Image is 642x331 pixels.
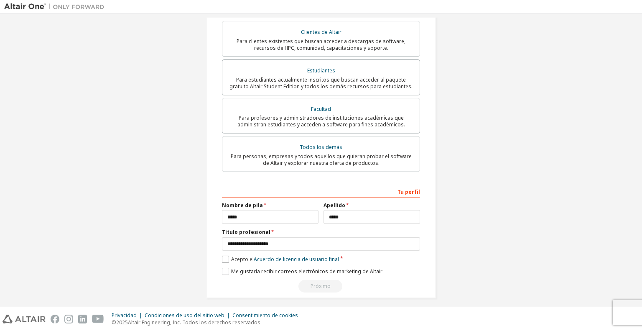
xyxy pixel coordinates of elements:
[229,76,413,90] font: Para estudiantes actualmente inscritos que buscan acceder al paquete gratuito Altair Student Edit...
[78,315,87,323] img: linkedin.svg
[112,312,137,319] font: Privacidad
[112,319,116,326] font: ©
[301,28,341,36] font: Clientes de Altair
[64,315,73,323] img: instagram.svg
[237,38,405,51] font: Para clientes existentes que buscan acceder a descargas de software, recursos de HPC, comunidad, ...
[3,315,46,323] img: altair_logo.svg
[397,188,420,195] font: Tu perfil
[222,202,263,209] font: Nombre de pila
[116,319,128,326] font: 2025
[237,114,405,128] font: Para profesores y administradores de instituciones académicas que administran estudiantes y acced...
[254,256,339,263] font: Acuerdo de licencia de usuario final
[231,256,254,263] font: Acepto el
[307,67,335,74] font: Estudiantes
[4,3,109,11] img: Altair Uno
[92,315,104,323] img: youtube.svg
[51,315,59,323] img: facebook.svg
[128,319,262,326] font: Altair Engineering, Inc. Todos los derechos reservados.
[145,312,224,319] font: Condiciones de uso del sitio web
[232,312,298,319] font: Consentimiento de cookies
[324,202,345,209] font: Apellido
[222,228,270,236] font: Título profesional
[231,153,412,167] font: Para personas, empresas y todos aquellos que quieran probar el software de Altair y explorar nues...
[311,105,331,113] font: Facultad
[300,144,342,151] font: Todos los demás
[231,268,382,275] font: Me gustaría recibir correos electrónicos de marketing de Altair
[222,280,420,293] div: Read and acccept EULA to continue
